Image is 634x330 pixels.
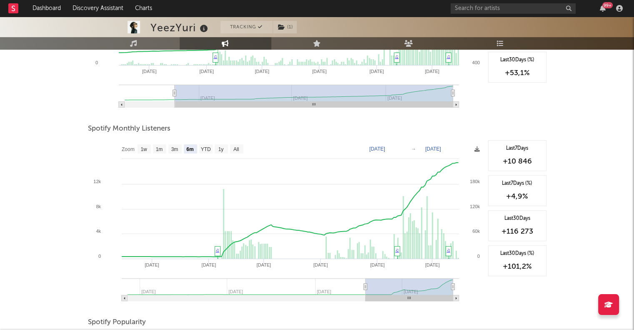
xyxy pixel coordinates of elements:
[88,124,170,134] span: Spotify Monthly Listeners
[145,262,159,267] text: [DATE]
[493,180,542,187] div: Last 7 Days (%)
[602,2,613,8] div: 99 +
[155,146,163,152] text: 1m
[96,229,101,234] text: 4k
[493,145,542,152] div: Last 7 Days
[214,54,217,59] a: ♫
[312,69,326,74] text: [DATE]
[273,21,297,33] span: ( 1 )
[493,215,542,222] div: Last 30 Days
[142,69,156,74] text: [DATE]
[201,262,216,267] text: [DATE]
[370,262,385,267] text: [DATE]
[451,3,576,14] input: Search for artists
[256,262,271,267] text: [DATE]
[493,56,542,64] div: Last 30 Days (%)
[425,69,439,74] text: [DATE]
[425,146,441,152] text: [DATE]
[150,21,210,35] div: YeezYuri
[447,247,450,252] a: ♫
[472,229,480,234] text: 60k
[477,254,479,259] text: 0
[221,21,273,33] button: Tracking
[171,146,178,152] text: 3m
[313,262,328,267] text: [DATE]
[200,146,210,152] text: YTD
[122,146,135,152] text: Zoom
[425,262,439,267] text: [DATE]
[216,247,219,252] a: ♫
[369,146,385,152] text: [DATE]
[395,54,398,59] a: ♫
[493,227,542,237] div: +116 273
[140,146,147,152] text: 1w
[186,146,193,152] text: 6m
[493,191,542,202] div: +4,9 %
[493,68,542,78] div: +53,1 %
[470,179,480,184] text: 180k
[95,60,98,65] text: 0
[233,146,238,152] text: All
[218,146,223,152] text: 1y
[470,204,480,209] text: 120k
[98,254,100,259] text: 0
[493,262,542,272] div: +101,2 %
[447,54,450,59] a: ♫
[493,250,542,257] div: Last 30 Days (%)
[199,69,214,74] text: [DATE]
[255,69,269,74] text: [DATE]
[369,69,384,74] text: [DATE]
[600,5,606,12] button: 99+
[493,156,542,166] div: +10 846
[96,204,101,209] text: 8k
[88,317,146,327] span: Spotify Popularity
[273,21,297,33] button: (1)
[396,247,399,252] a: ♫
[411,146,416,152] text: →
[472,60,479,65] text: 400
[93,179,101,184] text: 12k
